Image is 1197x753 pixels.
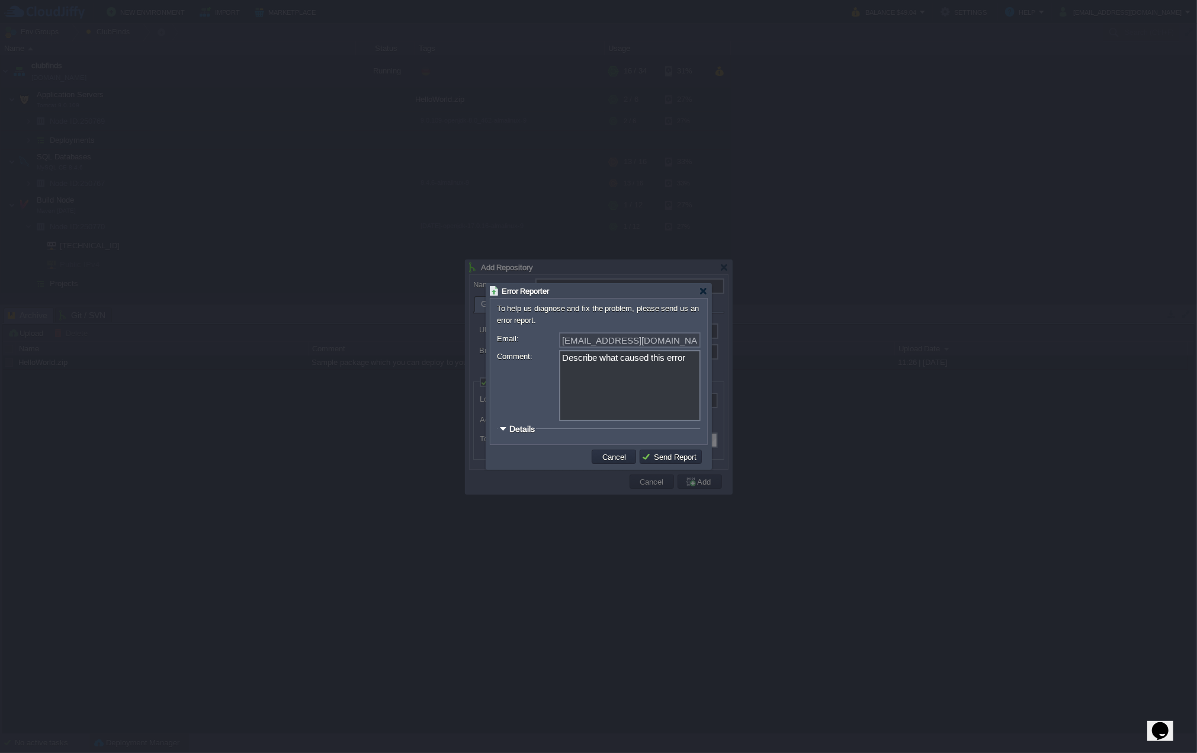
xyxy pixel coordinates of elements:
label: Comment: [497,350,558,363]
div: To help us diagnose and fix the problem, please send us an error report. [497,301,701,332]
span: Error Reporter [502,287,550,296]
button: Cancel [599,451,630,462]
iframe: chat widget [1147,706,1185,741]
label: Email: [497,332,558,345]
button: Send Report [641,451,700,462]
span: Details [509,424,535,434]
